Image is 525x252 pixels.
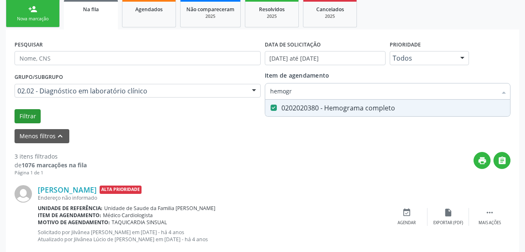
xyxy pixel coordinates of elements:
[485,208,494,217] i: 
[265,71,330,79] span: Item de agendamento
[498,156,507,165] i: 
[265,38,321,51] label: DATA DE SOLICITAÇÃO
[104,205,215,212] span: Unidade de Saude da Familia [PERSON_NAME]
[12,16,54,22] div: Nova marcação
[15,169,87,176] div: Página 1 de 1
[15,161,87,169] div: de
[493,152,510,169] button: 
[402,208,411,217] i: event_available
[270,105,505,111] div: 0202020380 - Hemograma completo
[17,87,244,95] span: 02.02 - Diagnóstico em laboratório clínico
[112,219,167,226] span: TAQUICARDIA SINSUAL
[38,185,97,194] a: [PERSON_NAME]
[38,212,101,219] b: Item de agendamento:
[100,186,142,194] span: Alta Prioridade
[15,51,261,65] input: Nome, CNS
[15,152,87,161] div: 3 itens filtrados
[390,38,421,51] label: Prioridade
[83,6,99,13] span: Na fila
[38,229,386,243] p: Solicitado por Jilvânea [PERSON_NAME] em [DATE] - há 4 anos Atualizado por Jilvânea Lúcio de [PER...
[15,129,69,144] button: Menos filtroskeyboard_arrow_up
[316,6,344,13] span: Cancelados
[103,212,153,219] span: Médico Cardiologista
[309,13,351,20] div: 2025
[270,83,497,100] input: Selecionar procedimentos
[22,161,87,169] strong: 1076 marcações na fila
[444,208,453,217] i: insert_drive_file
[15,109,41,123] button: Filtrar
[15,38,43,51] label: PESQUISAR
[56,132,65,141] i: keyboard_arrow_up
[259,6,285,13] span: Resolvidos
[186,13,234,20] div: 2025
[38,194,386,201] div: Endereço não informado
[398,220,416,226] div: Agendar
[251,13,293,20] div: 2025
[28,5,37,14] div: person_add
[15,185,32,203] img: img
[135,6,163,13] span: Agendados
[38,219,110,226] b: Motivo de agendamento:
[38,205,103,212] b: Unidade de referência:
[265,51,386,65] input: Selecione um intervalo
[393,54,452,62] span: Todos
[479,220,501,226] div: Mais ações
[478,156,487,165] i: print
[474,152,491,169] button: print
[433,220,463,226] div: Exportar (PDF)
[186,6,234,13] span: Não compareceram
[15,71,63,84] label: Grupo/Subgrupo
